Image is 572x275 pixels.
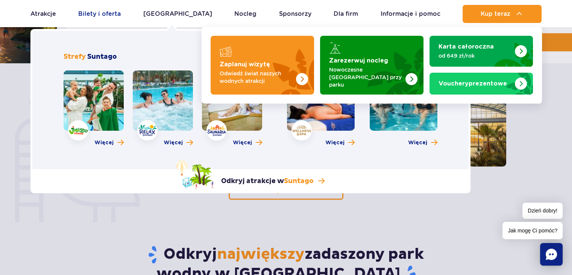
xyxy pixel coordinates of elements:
a: Odkryj atrakcje wSuntago [176,160,325,189]
a: Więcej o strefie Relax [164,139,193,147]
span: Dzień dobry! [522,203,563,219]
a: Bilety i oferta [78,5,121,23]
span: Więcej [233,139,252,147]
p: Odkryj atrakcje w [221,177,314,186]
span: Więcej [408,139,427,147]
p: od 649 zł/rok [438,52,512,60]
strong: Zarezerwuj nocleg [329,58,388,64]
span: Więcej [164,139,183,147]
a: Karta całoroczna [429,36,533,67]
button: Kup teraz [463,5,542,23]
a: Vouchery prezentowe [429,73,533,95]
span: Strefy [64,52,86,61]
strong: Karta całoroczna [438,44,494,50]
a: Atrakcje [30,5,56,23]
p: Odwiedź świat naszych wodnych atrakcji [220,70,293,85]
a: Więcej o strefie Jamango [94,139,124,147]
span: Więcej [325,139,344,147]
a: Zarezerwuj nocleg [320,36,423,95]
span: Jak mogę Ci pomóc? [502,222,563,239]
a: Więcej o strefie Saunaria [233,139,262,147]
a: Więcej o Restauracje i bary [408,139,437,147]
span: Kup teraz [481,11,510,17]
p: Nowoczesne [GEOGRAPHIC_DATA] przy parku [329,66,402,89]
a: Sponsorzy [279,5,311,23]
div: Chat [540,243,563,266]
strong: Zaplanuj wizytę [220,61,270,67]
span: Vouchery [438,81,469,87]
span: Suntago [284,177,314,185]
span: Więcej [94,139,114,147]
a: Więcej o Wellness & SPA [325,139,355,147]
a: Informacje i pomoc [381,5,440,23]
a: Dla firm [334,5,358,23]
span: Suntago [87,52,117,61]
a: Zaplanuj wizytę [211,36,314,95]
a: [GEOGRAPHIC_DATA] [143,5,212,23]
strong: prezentowe [438,81,507,87]
a: Nocleg [234,5,256,23]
